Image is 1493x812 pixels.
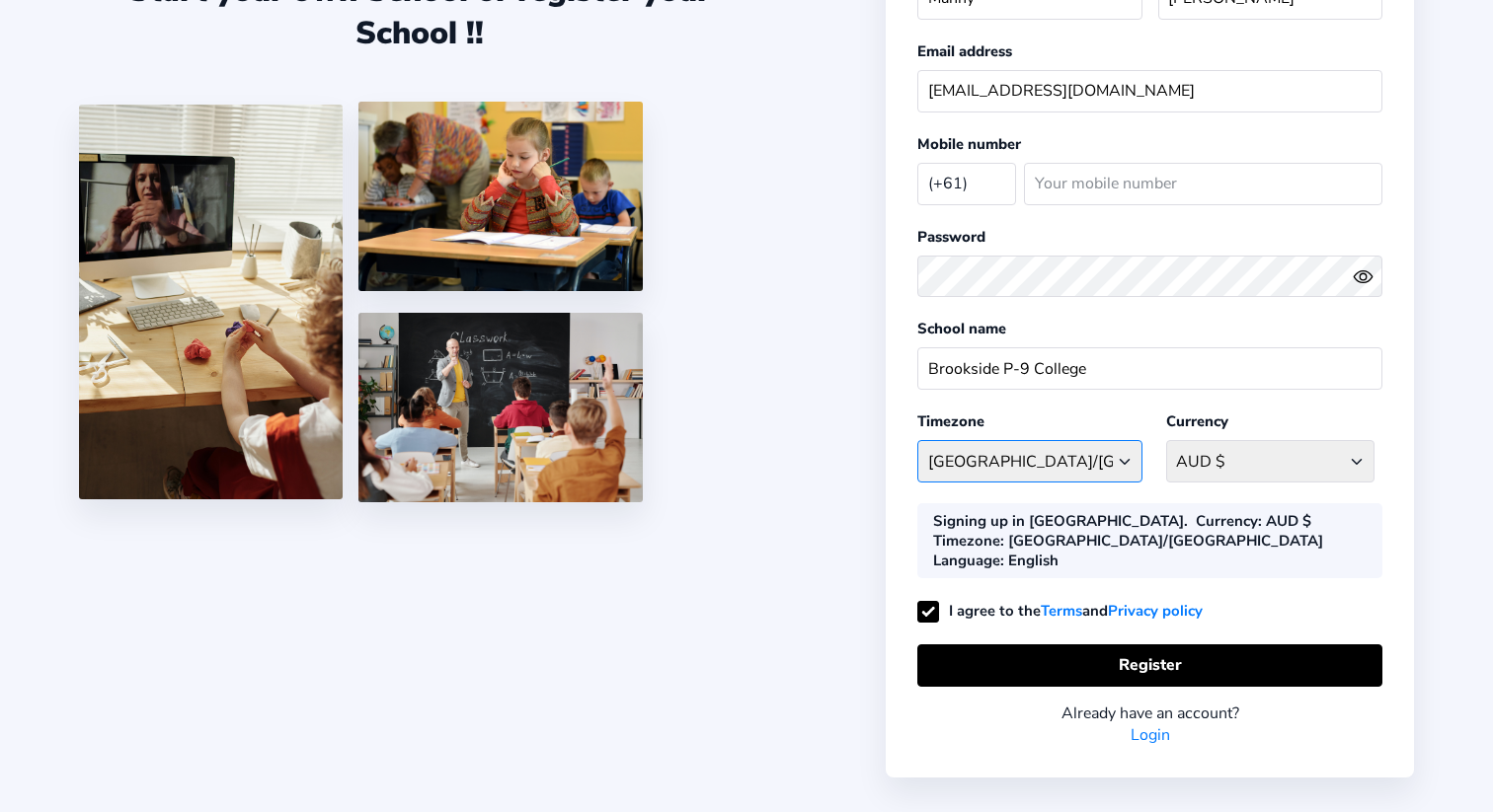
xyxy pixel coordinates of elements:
a: Privacy policy [1108,599,1203,624]
div: : English [933,551,1059,570]
input: School name [917,347,1382,390]
input: Your email address [917,70,1382,112]
img: 5.png [358,313,643,502]
label: Password [917,227,985,247]
b: Timezone [933,531,1000,551]
b: Language [933,551,1000,570]
label: Timezone [917,411,984,431]
label: Mobile number [917,134,1021,154]
img: 4.png [358,102,643,291]
a: Terms [1041,599,1082,624]
label: School name [917,319,1006,338]
b: Currency [1196,511,1258,531]
div: Already have an account? [917,702,1382,724]
img: 1.jpg [79,105,343,499]
label: Currency [1166,411,1228,431]
button: Register [917,644,1382,687]
label: I agree to the and [917,601,1203,621]
input: Your mobile number [1024,163,1382,205]
button: eye outlineeye off outline [1353,266,1382,287]
ion-icon: eye outline [1353,266,1374,287]
label: Email address [917,41,1012,61]
a: Login [1131,724,1170,746]
div: : AUD $ [1196,511,1311,531]
div: : [GEOGRAPHIC_DATA]/[GEOGRAPHIC_DATA] [933,531,1323,551]
div: Signing up in [GEOGRAPHIC_DATA]. [933,511,1188,531]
